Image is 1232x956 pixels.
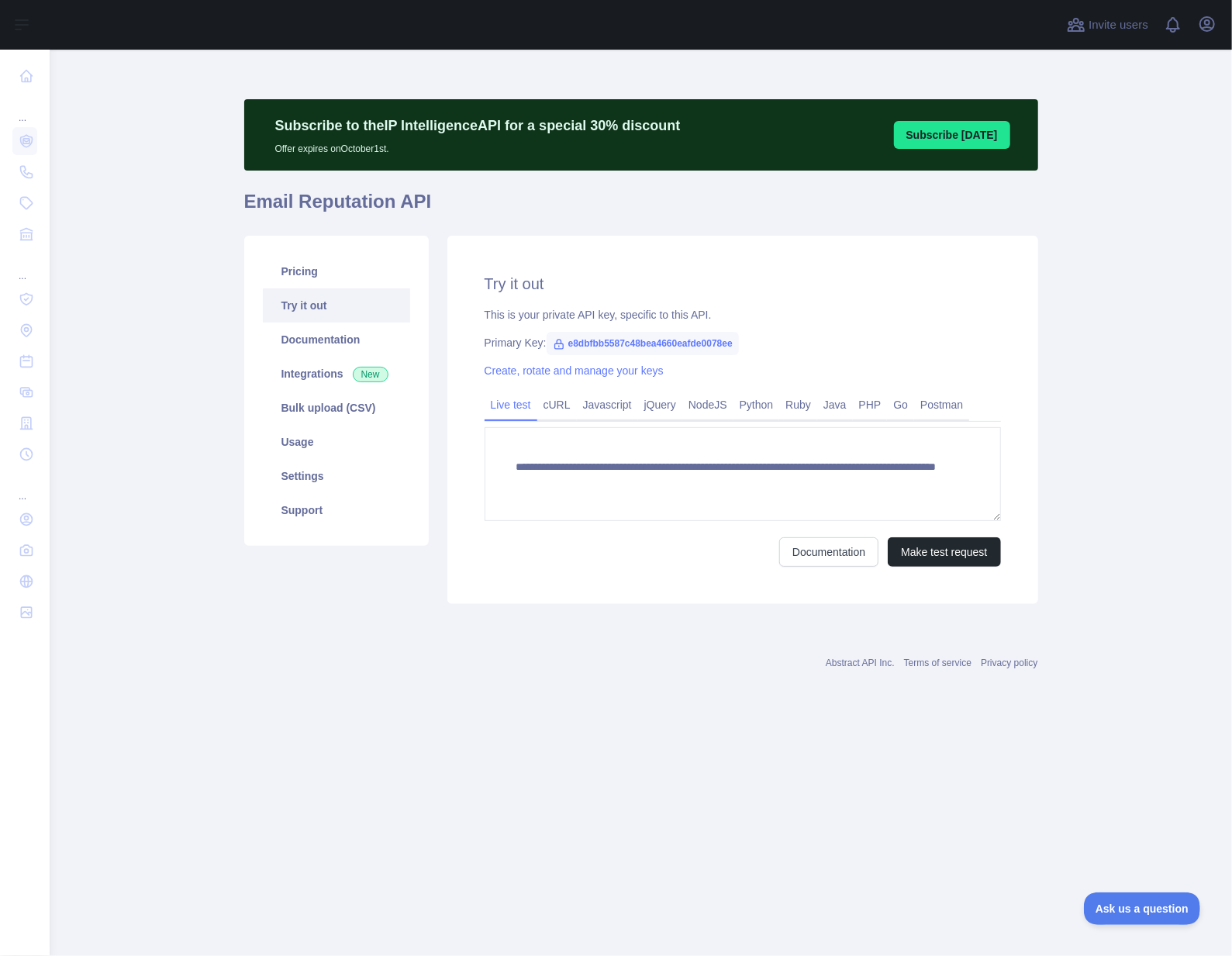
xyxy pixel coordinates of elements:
[485,273,1001,295] h2: Try it out
[779,392,817,417] a: Ruby
[537,392,577,417] a: cURL
[1084,892,1201,925] iframe: Toggle Customer Support
[353,367,388,382] span: New
[485,335,1001,350] div: Primary Key:
[263,391,410,425] a: Bulk upload (CSV)
[263,459,410,493] a: Settings
[887,392,914,417] a: Go
[263,425,410,459] a: Usage
[638,392,682,417] a: jQuery
[682,392,733,417] a: NodeJS
[733,392,780,417] a: Python
[12,471,37,502] div: ...
[817,392,853,417] a: Java
[263,323,410,357] a: Documentation
[275,115,681,136] p: Subscribe to the IP Intelligence API for a special 30 % discount
[981,657,1037,668] a: Privacy policy
[1064,12,1151,37] button: Invite users
[485,307,1001,323] div: This is your private API key, specific to this API.
[263,357,410,391] a: Integrations New
[577,392,638,417] a: Javascript
[275,136,681,155] p: Offer expires on October 1st.
[485,364,664,377] a: Create, rotate and manage your keys
[12,251,37,282] div: ...
[914,392,969,417] a: Postman
[826,657,895,668] a: Abstract API Inc.
[1089,16,1148,34] span: Invite users
[894,121,1010,149] button: Subscribe [DATE]
[904,657,971,668] a: Terms of service
[779,537,878,567] a: Documentation
[12,93,37,124] div: ...
[263,288,410,323] a: Try it out
[244,189,1038,226] h1: Email Reputation API
[263,254,410,288] a: Pricing
[888,537,1000,567] button: Make test request
[547,332,739,355] span: e8dbfbb5587c48bea4660eafde0078ee
[485,392,537,417] a: Live test
[853,392,888,417] a: PHP
[263,493,410,527] a: Support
